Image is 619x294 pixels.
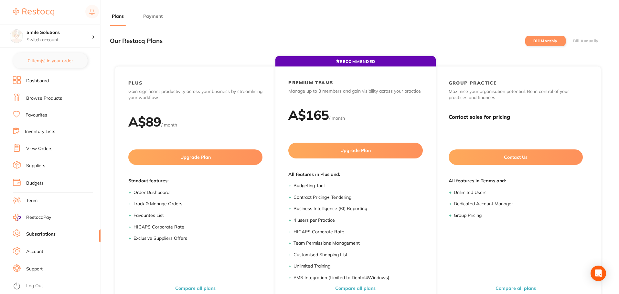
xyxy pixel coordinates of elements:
p: Gain significant productivity across your business by streamlining your workflow [128,88,262,101]
button: Payment [141,13,165,19]
a: Account [26,248,43,255]
img: Restocq Logo [13,8,54,16]
a: Browse Products [26,95,62,102]
button: Upgrade Plan [128,149,262,165]
button: Log Out [13,281,99,291]
a: Log Out [26,283,43,289]
h3: Contact sales for pricing [449,114,583,120]
li: Group Pricing [454,212,583,219]
a: View Orders [26,146,52,152]
li: PMS Integration (Limited to Dental4Windows) [293,275,422,281]
li: Unlimited Users [454,189,583,196]
span: Standout features: [128,178,262,184]
button: Compare all plans [333,285,378,291]
li: Customised Shopping List [293,252,422,258]
p: Manage up to 3 members and gain visibility across your practice [288,88,422,95]
li: Budgeting Tool [293,183,422,189]
button: Compare all plans [494,285,538,291]
button: Contact Us [449,149,583,165]
a: Suppliers [26,163,45,169]
li: HICAPS Corporate Rate [133,224,262,230]
a: Restocq Logo [13,5,54,20]
li: Track & Manage Orders [133,201,262,207]
a: Budgets [26,180,44,187]
li: Order Dashboard [133,189,262,196]
span: RECOMMENDED [336,59,375,64]
label: Bill Annually [573,39,599,43]
h3: Our Restocq Plans [110,37,163,45]
a: Subscriptions [26,231,56,238]
li: Team Permissions Management [293,240,422,247]
h2: A$ 89 [128,114,161,130]
div: Open Intercom Messenger [591,266,606,281]
li: Dedicated Account Manager [454,201,583,207]
li: Contract Pricing ● Tendering [293,194,422,201]
img: Smile Solutions [10,30,23,43]
h2: A$ 165 [288,107,329,123]
button: Upgrade Plan [288,143,422,158]
img: RestocqPay [13,214,21,221]
h2: PREMIUM TEAMS [288,80,333,86]
label: Bill Monthly [533,39,557,43]
a: Dashboard [26,78,49,84]
a: Team [26,198,37,204]
li: HICAPS Corporate Rate [293,229,422,235]
h2: GROUP PRACTICE [449,80,497,86]
a: Support [26,266,43,272]
h4: Smile Solutions [27,29,92,36]
h2: PLUS [128,80,143,86]
span: RestocqPay [26,214,51,221]
li: 4 users per Practice [293,217,422,224]
button: Plans [110,13,126,19]
a: Inventory Lists [25,128,55,135]
li: Unlimited Training [293,263,422,269]
span: / month [161,122,177,128]
li: Favourites List [133,212,262,219]
span: All features in Teams and: [449,178,583,184]
button: Compare all plans [173,285,218,291]
li: Business Intelligence (BI) Reporting [293,206,422,212]
a: Favourites [26,112,47,118]
p: Maximise your organisation potential. Be in control of your practices and finances [449,88,583,101]
p: Switch account [27,37,92,43]
span: / month [329,115,345,121]
span: All features in Plus and: [288,171,422,178]
a: RestocqPay [13,214,51,221]
li: Exclusive Suppliers Offers [133,235,262,242]
button: 0 item(s) in your order [13,53,88,68]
